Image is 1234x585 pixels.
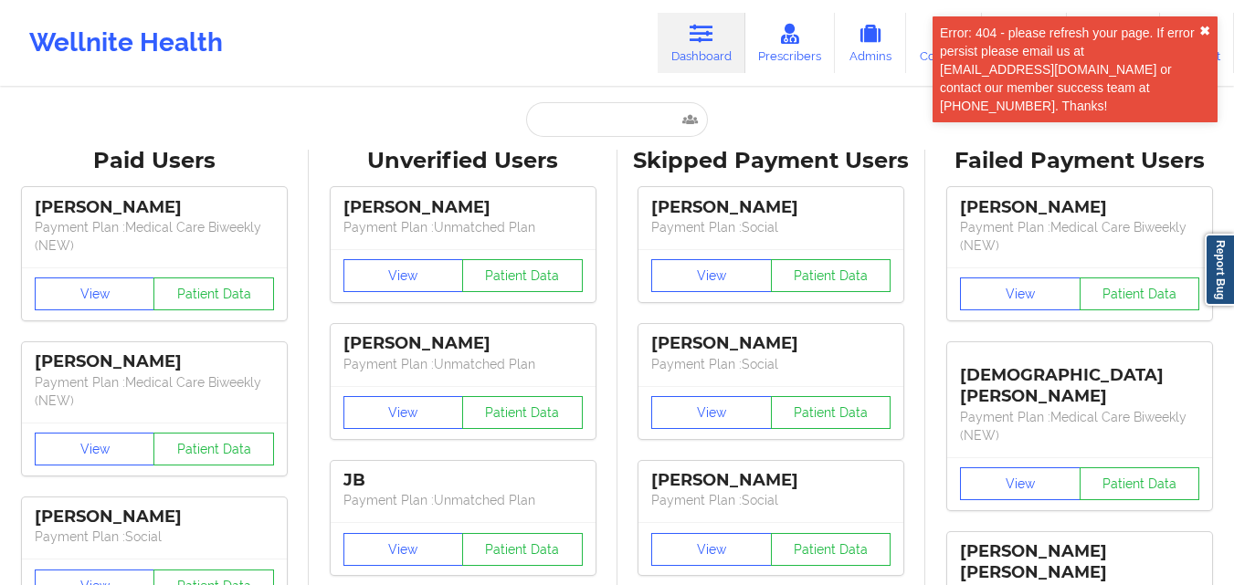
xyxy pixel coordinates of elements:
[13,147,296,175] div: Paid Users
[343,333,583,354] div: [PERSON_NAME]
[906,13,982,73] a: Coaches
[960,408,1199,444] p: Payment Plan : Medical Care Biweekly (NEW)
[343,491,583,509] p: Payment Plan : Unmatched Plan
[651,491,891,509] p: Payment Plan : Social
[960,218,1199,255] p: Payment Plan : Medical Care Biweekly (NEW)
[35,528,274,546] p: Payment Plan : Social
[462,533,583,566] button: Patient Data
[651,396,772,429] button: View
[940,24,1199,115] div: Error: 404 - please refresh your page. If error persist please email us at [EMAIL_ADDRESS][DOMAIN...
[343,396,464,429] button: View
[651,218,891,236] p: Payment Plan : Social
[343,197,583,218] div: [PERSON_NAME]
[630,147,913,175] div: Skipped Payment Users
[462,396,583,429] button: Patient Data
[35,277,155,310] button: View
[651,355,891,373] p: Payment Plan : Social
[771,533,891,566] button: Patient Data
[1199,24,1210,38] button: close
[343,259,464,292] button: View
[343,533,464,566] button: View
[960,277,1081,310] button: View
[153,433,274,465] button: Patient Data
[462,259,583,292] button: Patient Data
[343,355,583,373] p: Payment Plan : Unmatched Plan
[343,470,583,491] div: JB
[651,333,891,354] div: [PERSON_NAME]
[35,351,274,372] div: [PERSON_NAME]
[938,147,1221,175] div: Failed Payment Users
[1080,277,1200,310] button: Patient Data
[651,259,772,292] button: View
[771,259,891,292] button: Patient Data
[960,467,1081,500] button: View
[1205,234,1234,306] a: Report Bug
[651,197,891,218] div: [PERSON_NAME]
[35,507,274,528] div: [PERSON_NAME]
[153,277,274,310] button: Patient Data
[35,373,274,410] p: Payment Plan : Medical Care Biweekly (NEW)
[322,147,605,175] div: Unverified Users
[771,396,891,429] button: Patient Data
[960,197,1199,218] div: [PERSON_NAME]
[1080,467,1200,500] button: Patient Data
[343,218,583,236] p: Payment Plan : Unmatched Plan
[651,533,772,566] button: View
[745,13,836,73] a: Prescribers
[835,13,906,73] a: Admins
[960,541,1199,583] div: [PERSON_NAME] [PERSON_NAME]
[35,433,155,465] button: View
[35,197,274,218] div: [PERSON_NAME]
[651,470,891,491] div: [PERSON_NAME]
[35,218,274,255] p: Payment Plan : Medical Care Biweekly (NEW)
[960,351,1199,407] div: [DEMOGRAPHIC_DATA][PERSON_NAME]
[658,13,745,73] a: Dashboard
